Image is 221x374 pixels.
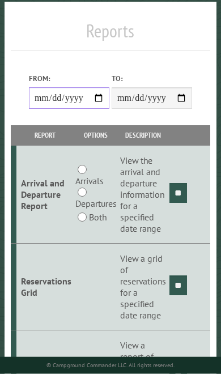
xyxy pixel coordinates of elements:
td: View a grid of reservations for a specified date range [118,244,168,330]
label: Both [89,210,107,224]
label: Arrivals [75,174,104,188]
th: Options [73,125,118,145]
label: To: [112,73,192,84]
label: From: [29,73,109,84]
td: Arrival and Departure Report [16,146,73,244]
td: Reservations Grid [16,244,73,330]
th: Description [118,125,168,145]
th: Report [16,125,73,145]
label: Departures [75,197,117,210]
h1: Reports [11,20,210,51]
td: View the arrival and departure information for a specified date range [118,146,168,244]
small: © Campground Commander LLC. All rights reserved. [46,362,175,369]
